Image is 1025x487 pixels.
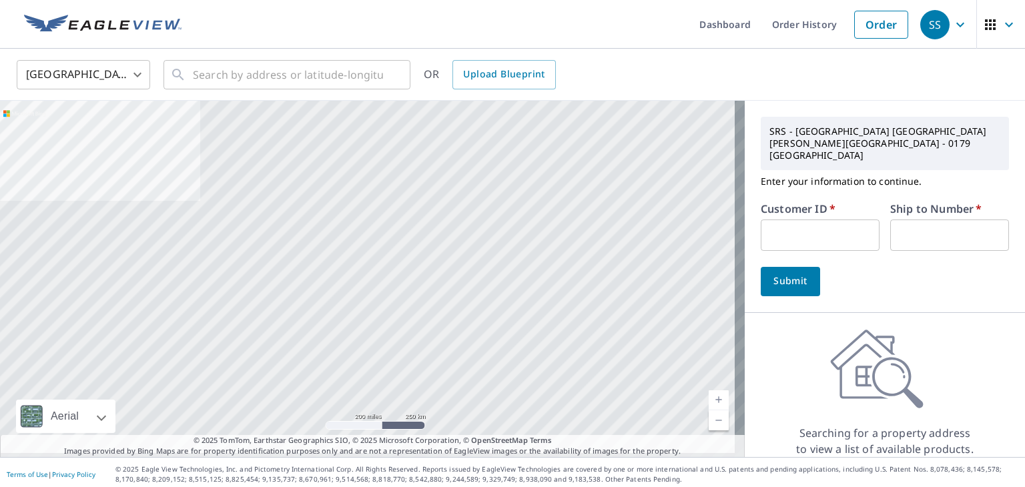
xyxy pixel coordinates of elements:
[17,56,150,93] div: [GEOGRAPHIC_DATA]
[115,464,1018,484] p: © 2025 Eagle View Technologies, Inc. and Pictometry International Corp. All Rights Reserved. Repo...
[24,15,182,35] img: EV Logo
[52,470,95,479] a: Privacy Policy
[709,390,729,410] a: Current Level 5, Zoom In
[854,11,908,39] a: Order
[424,60,556,89] div: OR
[194,435,552,446] span: © 2025 TomTom, Earthstar Geographics SIO, © 2025 Microsoft Corporation, ©
[7,470,95,478] p: |
[463,66,545,83] span: Upload Blueprint
[47,400,83,433] div: Aerial
[764,120,1006,167] p: SRS - [GEOGRAPHIC_DATA] [GEOGRAPHIC_DATA][PERSON_NAME][GEOGRAPHIC_DATA] - 0179 [GEOGRAPHIC_DATA]
[709,410,729,430] a: Current Level 5, Zoom Out
[761,203,835,214] label: Customer ID
[761,170,1009,193] p: Enter your information to continue.
[761,267,820,296] button: Submit
[471,435,527,445] a: OpenStreetMap
[771,273,809,290] span: Submit
[920,10,950,39] div: SS
[795,425,974,457] p: Searching for a property address to view a list of available products.
[452,60,555,89] a: Upload Blueprint
[16,400,115,433] div: Aerial
[193,56,383,93] input: Search by address or latitude-longitude
[7,470,48,479] a: Terms of Use
[530,435,552,445] a: Terms
[890,203,982,214] label: Ship to Number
